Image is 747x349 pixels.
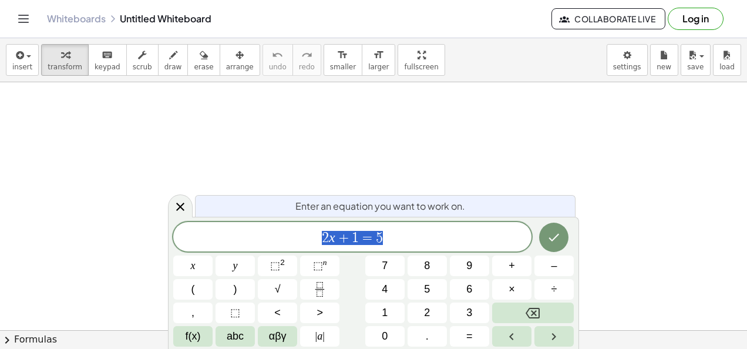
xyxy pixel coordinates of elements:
span: ⬚ [270,260,280,271]
button: format_sizelarger [362,44,395,76]
span: smaller [330,63,356,71]
button: undoundo [263,44,293,76]
span: √ [275,281,281,297]
span: y [233,258,238,274]
button: Times [492,279,531,300]
span: f(x) [186,328,201,344]
span: x [191,258,196,274]
span: | [322,330,325,342]
button: Right arrow [534,326,574,347]
button: draw [158,44,189,76]
var: x [329,230,335,245]
button: erase [187,44,220,76]
button: Functions [173,326,213,347]
button: 0 [365,326,405,347]
button: Superscript [300,256,339,276]
span: . [426,328,429,344]
span: 4 [382,281,388,297]
span: 7 [382,258,388,274]
span: abc [227,328,244,344]
button: 9 [450,256,489,276]
button: 4 [365,279,405,300]
i: redo [301,48,312,62]
button: Less than [258,303,297,323]
button: , [173,303,213,323]
span: transform [48,63,82,71]
button: ) [216,279,255,300]
span: new [657,63,671,71]
span: ( [191,281,195,297]
span: ) [234,281,237,297]
button: insert [6,44,39,76]
span: larger [368,63,389,71]
span: 6 [466,281,472,297]
span: settings [613,63,641,71]
button: Fraction [300,279,339,300]
span: = [359,231,376,245]
span: + [335,231,352,245]
span: insert [12,63,32,71]
button: save [681,44,711,76]
button: Placeholder [216,303,255,323]
span: | [315,330,318,342]
span: – [551,258,557,274]
span: a [315,328,325,344]
span: × [509,281,515,297]
button: 8 [408,256,447,276]
button: new [650,44,678,76]
button: 5 [408,279,447,300]
span: 5 [376,231,383,245]
span: = [466,328,473,344]
span: scrub [133,63,152,71]
span: > [317,305,323,321]
i: format_size [373,48,384,62]
button: Absolute value [300,326,339,347]
sup: 2 [280,258,285,267]
button: keyboardkeypad [88,44,127,76]
a: Whiteboards [47,13,106,25]
button: x [173,256,213,276]
button: load [713,44,741,76]
span: redo [299,63,315,71]
button: Greek alphabet [258,326,297,347]
span: 2 [322,231,329,245]
span: 3 [466,305,472,321]
span: ⬚ [230,305,240,321]
span: Collaborate Live [561,14,655,24]
button: transform [41,44,89,76]
button: Minus [534,256,574,276]
button: Log in [668,8,724,30]
button: 7 [365,256,405,276]
i: keyboard [102,48,113,62]
span: 9 [466,258,472,274]
span: 1 [352,231,359,245]
button: fullscreen [398,44,445,76]
button: redoredo [292,44,321,76]
button: ( [173,279,213,300]
button: Squared [258,256,297,276]
i: format_size [337,48,348,62]
span: draw [164,63,182,71]
button: Backspace [492,303,574,323]
span: ⬚ [313,260,323,271]
span: save [687,63,704,71]
span: < [274,305,281,321]
button: Alphabet [216,326,255,347]
i: undo [272,48,283,62]
button: Collaborate Live [551,8,665,29]
button: y [216,256,255,276]
span: 1 [382,305,388,321]
button: scrub [126,44,159,76]
button: Done [539,223,568,252]
span: Enter an equation you want to work on. [295,199,465,213]
span: fullscreen [404,63,438,71]
button: settings [607,44,648,76]
button: Left arrow [492,326,531,347]
span: 8 [424,258,430,274]
button: Divide [534,279,574,300]
button: . [408,326,447,347]
span: 5 [424,281,430,297]
button: Greater than [300,303,339,323]
button: Square root [258,279,297,300]
button: Equals [450,326,489,347]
